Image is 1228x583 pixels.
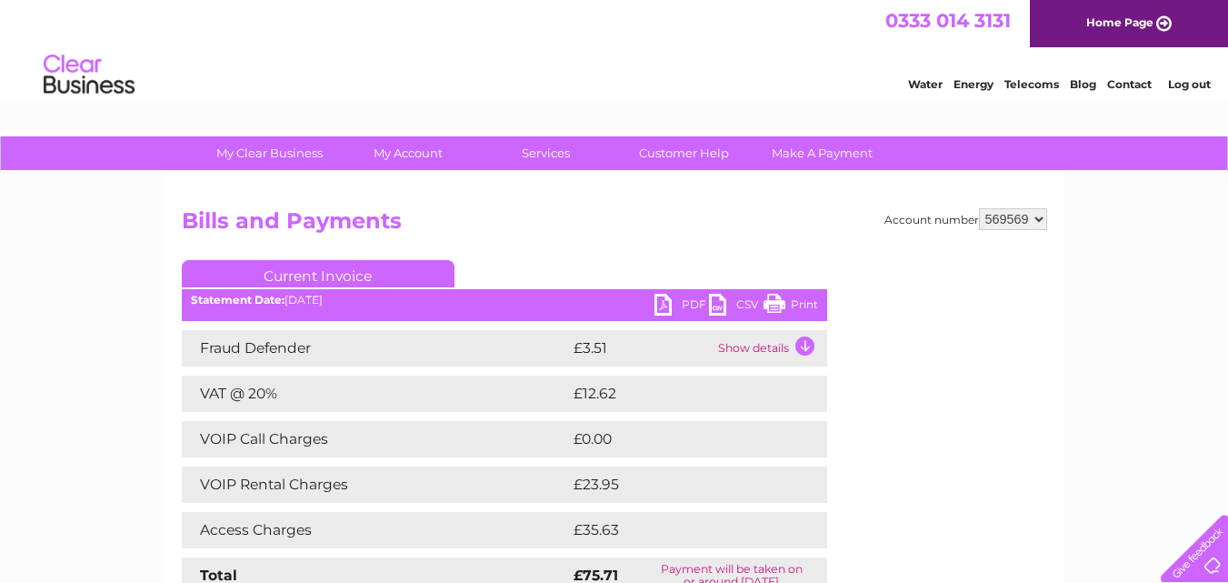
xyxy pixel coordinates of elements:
[182,512,569,548] td: Access Charges
[654,294,709,320] a: PDF
[182,421,569,457] td: VOIP Call Charges
[195,136,344,170] a: My Clear Business
[569,376,789,412] td: £12.62
[43,47,135,103] img: logo.png
[569,421,785,457] td: £0.00
[714,330,827,367] td: Show details
[182,467,569,503] td: VOIP Rental Charges
[185,10,1044,88] div: Clear Business is a trading name of Verastar Limited (registered in [GEOGRAPHIC_DATA] No. 3667643...
[191,293,285,307] b: Statement Date:
[182,376,569,412] td: VAT @ 20%
[953,77,993,91] a: Energy
[709,294,764,320] a: CSV
[1004,77,1059,91] a: Telecoms
[182,330,569,367] td: Fraud Defender
[908,77,943,91] a: Water
[182,208,1047,243] h2: Bills and Payments
[1107,77,1152,91] a: Contact
[569,467,790,503] td: £23.95
[1070,77,1096,91] a: Blog
[569,512,790,548] td: £35.63
[885,9,1011,32] a: 0333 014 3131
[1168,77,1211,91] a: Log out
[884,208,1047,230] div: Account number
[182,294,827,307] div: [DATE]
[609,136,759,170] a: Customer Help
[569,330,714,367] td: £3.51
[747,136,897,170] a: Make A Payment
[471,136,621,170] a: Services
[182,260,454,287] a: Current Invoice
[764,294,818,320] a: Print
[333,136,483,170] a: My Account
